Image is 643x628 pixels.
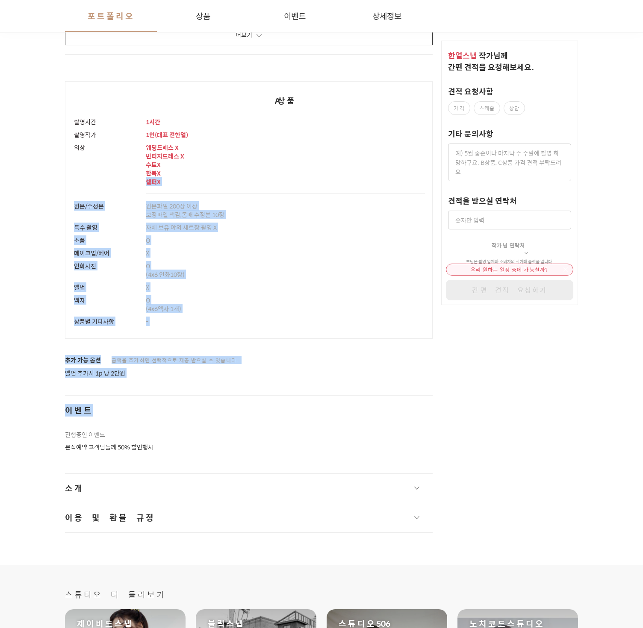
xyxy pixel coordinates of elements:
[448,50,534,73] span: 작가 님께 간편 견적을 요청해보세요.
[3,271,56,292] a: 홈
[146,261,150,270] span: O
[146,293,425,315] div: (4x6액자 1개)
[448,101,470,115] label: 가격
[27,284,32,291] span: 홈
[448,85,493,97] label: 견적 요청사항
[74,115,139,128] div: 촬영시간
[146,117,425,126] p: 1시간
[492,241,525,249] span: 작가님 연락처
[146,317,425,326] p: -
[146,235,150,245] span: O
[56,271,110,292] a: 대화
[146,160,425,169] p: 수트
[65,430,105,439] span: 진행중인 이벤트
[474,101,500,115] label: 스케줄
[65,356,101,364] span: 추가 가능 옵션
[146,143,425,152] p: 웨딩드레스
[65,404,433,416] span: 이벤트
[157,168,161,178] span: X
[448,128,493,139] label: 기타 문의사항
[446,280,573,300] button: 간편 견적 요청하기
[74,293,139,306] div: 액자
[146,295,150,305] span: O
[446,264,573,276] div: 우리 원하는 일정 중에 가능할까?
[157,160,161,169] span: X
[146,152,425,160] p: 빈티지드레스
[110,271,164,292] a: 설정
[65,474,433,503] button: 소개
[74,200,139,212] div: 원본/수정본
[132,284,142,291] span: 설정
[175,143,179,152] span: X
[155,130,188,139] span: ( 대표 전한얼 )
[157,177,161,186] span: X
[74,141,139,154] div: 의상
[65,443,433,452] p: 본식예약 고객님들께 50% 할인행사
[78,284,88,291] span: 대화
[65,369,433,378] p: 앨범 추가시 1p 당 2만원
[139,95,432,115] div: A상품
[74,259,139,272] div: 인화사진
[65,503,433,532] button: 이용 및 환불 규정
[213,223,217,232] span: X
[504,101,525,115] label: 상담
[146,210,425,219] p: 보정파일
[65,24,433,45] button: 더보기
[74,221,139,234] div: 특수 촬영
[146,223,425,232] p: 자체 보유 야외 세트장 촬영
[65,482,85,494] span: 소개
[65,589,578,601] span: 스튜디오 더 둘러보기
[448,211,571,229] input: 숫자만 입력
[146,202,425,210] p: 원본파일
[448,50,477,61] span: 한얼스냅
[180,151,184,161] span: X
[146,248,149,258] span: X
[112,356,242,364] span: 금액을 추가하면 선택적으로 제공 받으실 수 있습니다.
[448,195,517,206] label: 견적을 받으실 연락처
[74,281,139,293] div: 앨범
[146,259,425,281] div: (4x6 인화10장)
[146,128,425,141] div: 1 인
[146,169,425,177] p: 한복
[65,512,155,524] span: 이용 및 환불 규정
[74,234,139,247] div: 소품
[146,177,425,186] p: 헬퍼
[169,201,198,211] span: 200장 이상
[492,229,528,256] button: 작가님 연락처
[74,315,139,328] div: 상품별 기타사항
[146,282,149,292] span: X
[74,247,139,259] div: 메이크업/헤어
[74,128,139,141] div: 촬영작가
[169,210,224,219] span: 색감,몸매 수정본 10장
